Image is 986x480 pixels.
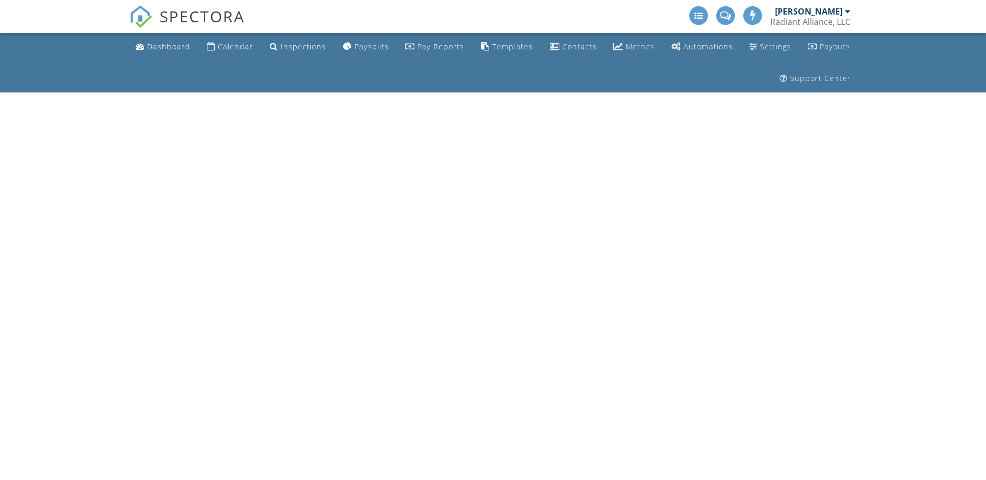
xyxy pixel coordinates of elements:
[760,42,791,51] div: Settings
[160,5,245,27] span: SPECTORA
[492,42,533,51] div: Templates
[820,42,850,51] div: Payouts
[770,17,850,27] div: Radiant Alliance, LLC
[626,42,654,51] div: Metrics
[354,42,389,51] div: Paysplits
[132,37,194,57] a: Dashboard
[562,42,597,51] div: Contacts
[218,42,253,51] div: Calendar
[281,42,326,51] div: Inspections
[266,37,330,57] a: Inspections
[546,37,601,57] a: Contacts
[667,37,737,57] a: Automations (Basic)
[203,37,257,57] a: Calendar
[745,37,795,57] a: Settings
[129,5,152,28] img: The Best Home Inspection Software - Spectora
[775,69,855,88] a: Support Center
[339,37,393,57] a: Paysplits
[804,37,854,57] a: Payouts
[609,37,659,57] a: Metrics
[129,14,245,36] a: SPECTORA
[790,73,851,83] div: Support Center
[477,37,537,57] a: Templates
[147,42,190,51] div: Dashboard
[775,6,843,17] div: [PERSON_NAME]
[401,37,468,57] a: Pay Reports
[683,42,733,51] div: Automations
[417,42,464,51] div: Pay Reports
